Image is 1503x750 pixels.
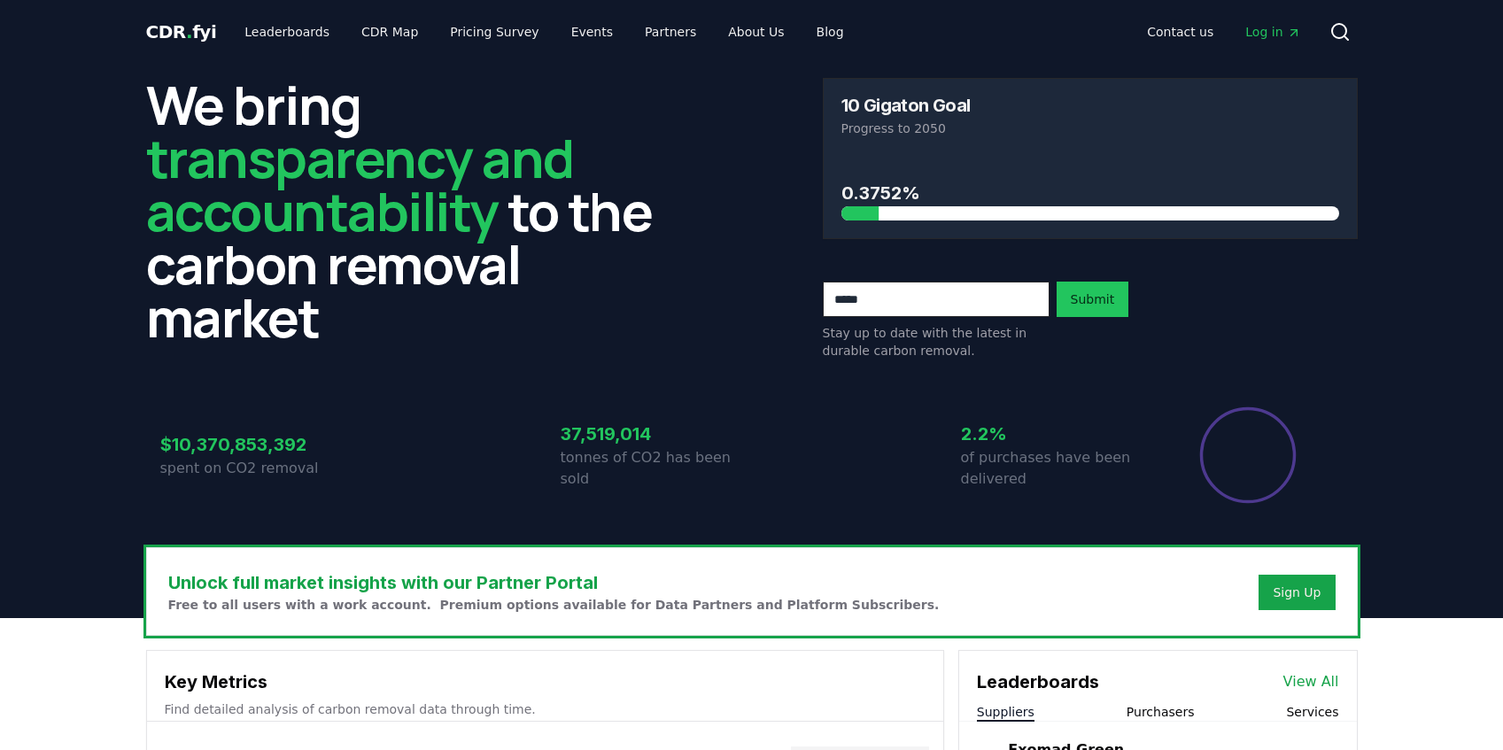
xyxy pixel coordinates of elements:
[823,324,1050,360] p: Stay up to date with the latest in durable carbon removal.
[802,16,858,48] a: Blog
[961,447,1152,490] p: of purchases have been delivered
[961,421,1152,447] h3: 2.2%
[168,569,940,596] h3: Unlock full market insights with our Partner Portal
[841,180,1339,206] h3: 0.3752%
[165,669,926,695] h3: Key Metrics
[186,21,192,43] span: .
[561,421,752,447] h3: 37,519,014
[1133,16,1228,48] a: Contact us
[977,669,1099,695] h3: Leaderboards
[1231,16,1314,48] a: Log in
[160,458,352,479] p: spent on CO2 removal
[557,16,627,48] a: Events
[1283,671,1339,692] a: View All
[146,78,681,344] h2: We bring to the carbon removal market
[841,120,1339,137] p: Progress to 2050
[230,16,857,48] nav: Main
[561,447,752,490] p: tonnes of CO2 has been sold
[1286,703,1338,721] button: Services
[1198,406,1298,505] div: Percentage of sales delivered
[146,19,217,44] a: CDR.fyi
[146,21,217,43] span: CDR fyi
[165,700,926,718] p: Find detailed analysis of carbon removal data through time.
[841,97,971,114] h3: 10 Gigaton Goal
[230,16,344,48] a: Leaderboards
[977,703,1034,721] button: Suppliers
[168,596,940,614] p: Free to all users with a work account. Premium options available for Data Partners and Platform S...
[1273,584,1321,601] a: Sign Up
[714,16,798,48] a: About Us
[146,121,574,247] span: transparency and accountability
[1259,575,1335,610] button: Sign Up
[160,431,352,458] h3: $10,370,853,392
[1057,282,1129,317] button: Submit
[631,16,710,48] a: Partners
[436,16,553,48] a: Pricing Survey
[347,16,432,48] a: CDR Map
[1245,23,1300,41] span: Log in
[1133,16,1314,48] nav: Main
[1127,703,1195,721] button: Purchasers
